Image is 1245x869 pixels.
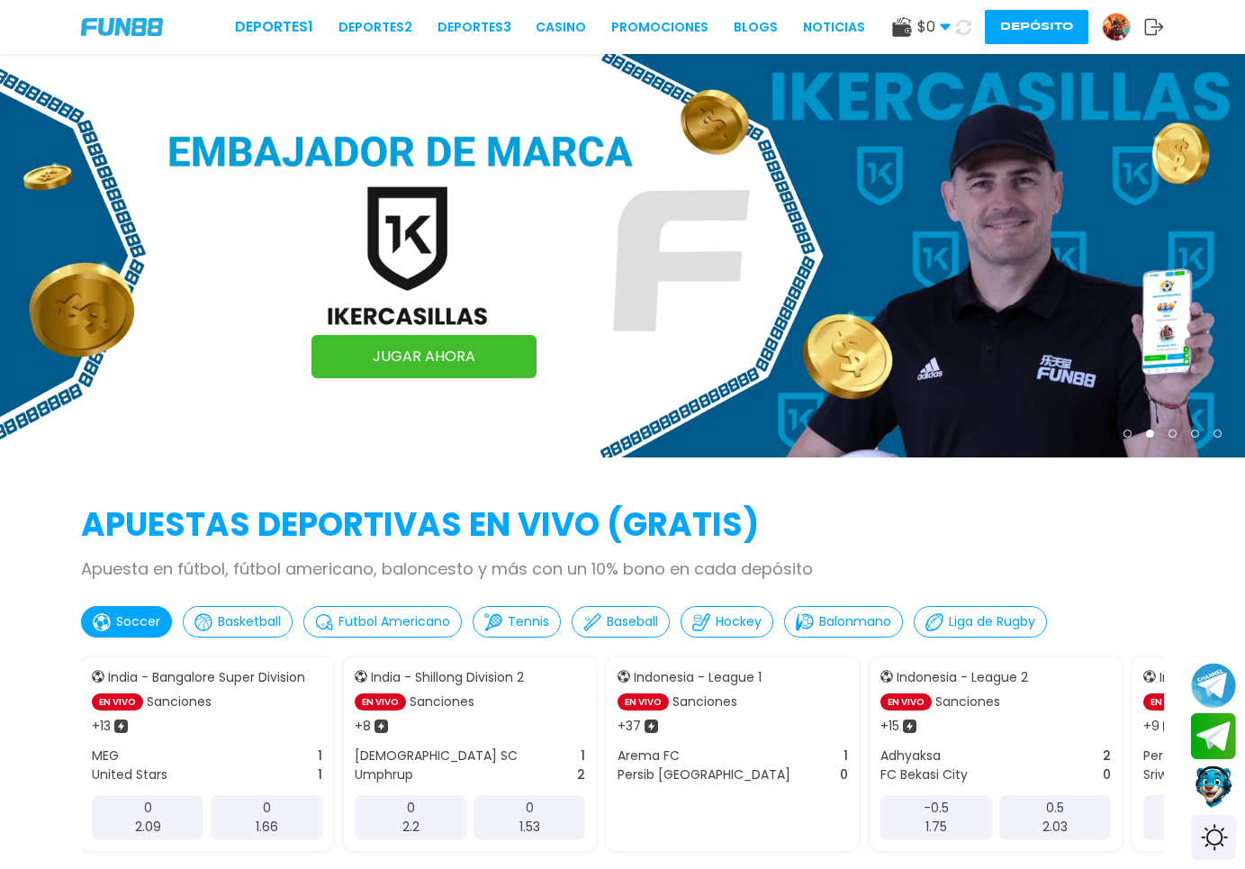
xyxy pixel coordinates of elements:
button: Liga de Rugby [914,606,1047,638]
button: Soccer [81,606,172,638]
a: CASINO [536,18,586,37]
p: Balonmano [819,612,891,631]
p: United Stars [92,765,167,784]
p: + 8 [355,717,371,736]
p: + 15 [880,717,899,736]
p: EN VIVO [880,693,932,711]
button: Basketball [183,606,293,638]
h2: APUESTAS DEPORTIVAS EN VIVO (gratis) [81,501,1164,549]
p: 0 [407,799,415,818]
p: 0 [840,765,848,784]
p: Soccer [116,612,160,631]
p: Liga de Rugby [949,612,1035,631]
p: Arema FC [618,747,680,765]
a: Deportes2 [338,18,412,37]
p: EN VIVO [618,693,669,711]
button: Baseball [572,606,670,638]
a: JUGAR AHORA [311,335,537,378]
button: Contact customer service [1191,764,1236,810]
span: $ 0 [917,16,951,38]
a: Deportes3 [438,18,511,37]
button: Join telegram [1191,713,1236,760]
p: 1.66 [256,818,278,837]
p: + 13 [92,717,111,736]
p: Adhyaksa [880,747,941,765]
p: + 37 [618,717,641,736]
p: Apuesta en fútbol, fútbol americano, baloncesto y más con un 10% bono en cada depósito [81,557,1164,581]
button: Hockey [681,606,773,638]
p: Indonesia - League 1 [634,668,762,687]
button: Futbol Americano [303,606,462,638]
p: EN VIVO [1143,693,1195,711]
p: EN VIVO [92,693,143,711]
p: Basketball [218,612,281,631]
a: Avatar [1102,13,1144,41]
p: Hockey [716,612,762,631]
p: 2.2 [402,818,420,837]
p: 1.75 [925,818,947,837]
p: 0 [1103,765,1111,784]
p: 2.09 [135,818,161,837]
p: FC Bekasi City [880,765,968,784]
p: -0.5 [924,799,949,818]
a: NOTICIAS [803,18,865,37]
p: India - Shillong Division 2 [371,668,524,687]
div: Switch theme [1191,815,1236,860]
p: 0 [263,799,271,818]
p: Tennis [508,612,549,631]
p: Persib [GEOGRAPHIC_DATA] [618,765,790,784]
p: Indonesia - League 2 [897,668,1028,687]
p: 0 [144,799,152,818]
p: Sanciones [672,692,737,711]
a: BLOGS [734,18,778,37]
p: 0.5 [1046,799,1064,818]
a: Deportes1 [235,16,313,38]
p: Baseball [607,612,658,631]
p: 1.53 [519,818,540,837]
img: Avatar [1103,14,1130,41]
p: [DEMOGRAPHIC_DATA] SC [355,747,518,765]
button: Balonmano [784,606,903,638]
p: 1 [318,747,322,765]
p: 2 [577,765,585,784]
p: Sanciones [410,692,474,711]
p: 2.03 [1042,818,1068,837]
p: Umphrup [355,765,413,784]
a: Promociones [611,18,708,37]
p: MEG [92,747,119,765]
p: 2 [1103,747,1111,765]
p: India - Bangalore Super Division [108,668,305,687]
p: Sanciones [935,692,1000,711]
p: Futbol Americano [338,612,450,631]
p: Sriwijaya FC [1143,765,1216,784]
button: Join telegram channel [1191,662,1236,709]
p: 1 [844,747,848,765]
p: Persikad Depok [1143,747,1238,765]
button: Tennis [473,606,561,638]
button: Depósito [985,10,1088,44]
p: Sanciones [147,692,212,711]
p: + 9 [1143,717,1159,736]
p: 0 [526,799,534,818]
p: 1 [318,765,322,784]
p: 1 [581,747,585,765]
p: EN VIVO [355,693,406,711]
img: Company Logo [81,18,163,36]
